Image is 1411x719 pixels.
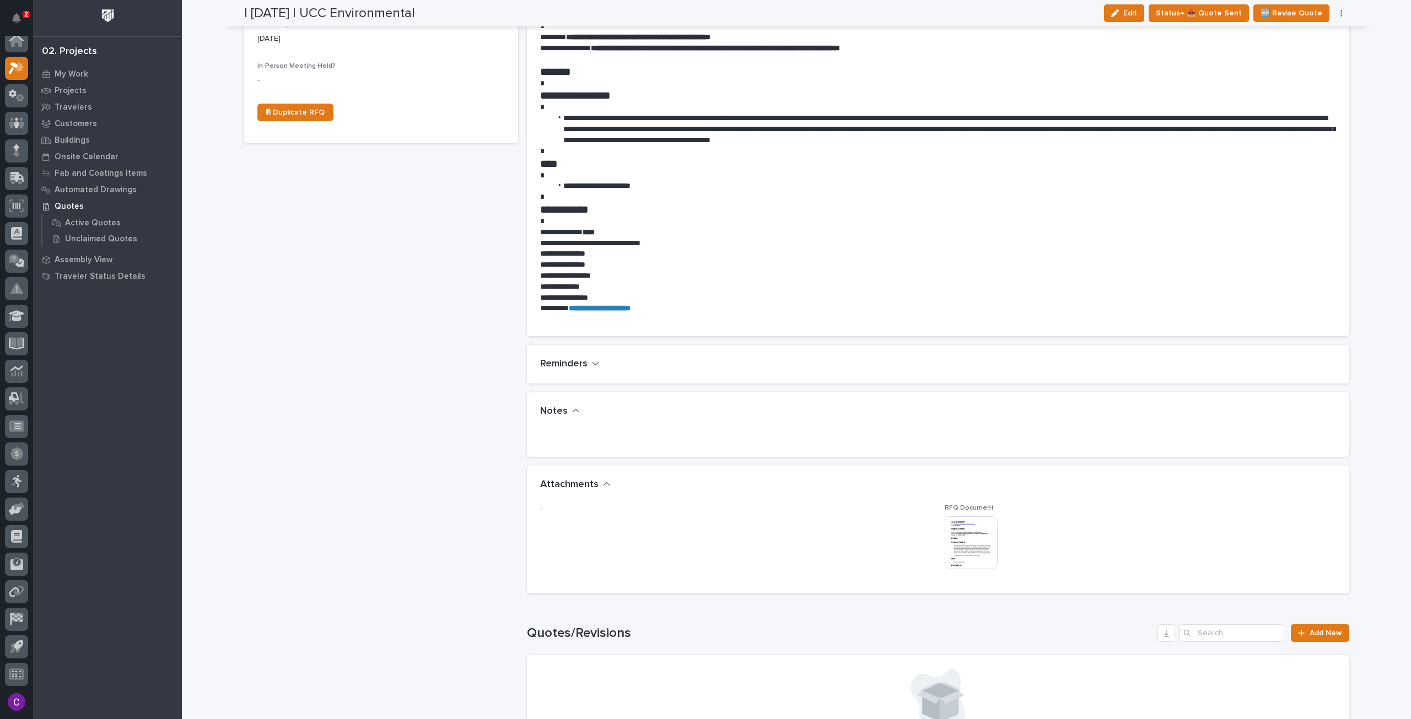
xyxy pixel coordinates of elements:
[98,6,118,26] img: Workspace Logo
[266,109,325,116] span: ⎘ Duplicate RFQ
[244,6,415,21] h2: | [DATE] | UCC Environmental
[33,268,182,284] a: Traveler Status Details
[257,33,505,45] p: [DATE]
[24,10,28,18] p: 2
[540,504,931,516] p: -
[65,234,137,244] p: Unclaimed Quotes
[33,132,182,148] a: Buildings
[1291,624,1349,642] a: Add New
[540,406,568,418] h2: Notes
[540,358,588,370] h2: Reminders
[5,7,28,30] button: Notifications
[33,99,182,115] a: Travelers
[1253,4,1329,22] button: 🆕 Revise Quote
[5,690,28,713] button: users-avatar
[33,198,182,214] a: Quotes
[33,148,182,165] a: Onsite Calendar
[1104,4,1144,22] button: Edit
[55,102,92,112] p: Travelers
[1123,8,1137,18] span: Edit
[33,115,182,132] a: Customers
[540,358,600,370] button: Reminders
[55,202,84,212] p: Quotes
[55,152,119,162] p: Onsite Calendar
[540,406,580,418] button: Notes
[33,181,182,198] a: Automated Drawings
[257,74,505,86] p: -
[257,21,310,28] span: Date Requested
[55,185,137,195] p: Automated Drawings
[55,255,112,265] p: Assembly View
[42,231,182,246] a: Unclaimed Quotes
[55,86,87,96] p: Projects
[42,46,97,58] div: 02. Projects
[33,251,182,268] a: Assembly View
[540,479,611,491] button: Attachments
[33,165,182,181] a: Fab and Coatings Items
[42,215,182,230] a: Active Quotes
[55,136,90,145] p: Buildings
[65,218,121,228] p: Active Quotes
[1149,4,1249,22] button: Status→ 📤 Quote Sent
[33,66,182,82] a: My Work
[540,479,599,491] h2: Attachments
[55,272,146,282] p: Traveler Status Details
[257,63,336,69] span: In-Person Meeting Held?
[527,625,1154,641] h1: Quotes/Revisions
[55,119,97,129] p: Customers
[55,69,88,79] p: My Work
[55,169,147,179] p: Fab and Coatings Items
[1180,624,1284,642] input: Search
[1310,629,1342,637] span: Add New
[1261,7,1322,20] span: 🆕 Revise Quote
[257,104,333,121] a: ⎘ Duplicate RFQ
[1156,7,1242,20] span: Status→ 📤 Quote Sent
[945,505,994,511] span: RFQ Document
[33,82,182,99] a: Projects
[14,13,28,31] div: Notifications2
